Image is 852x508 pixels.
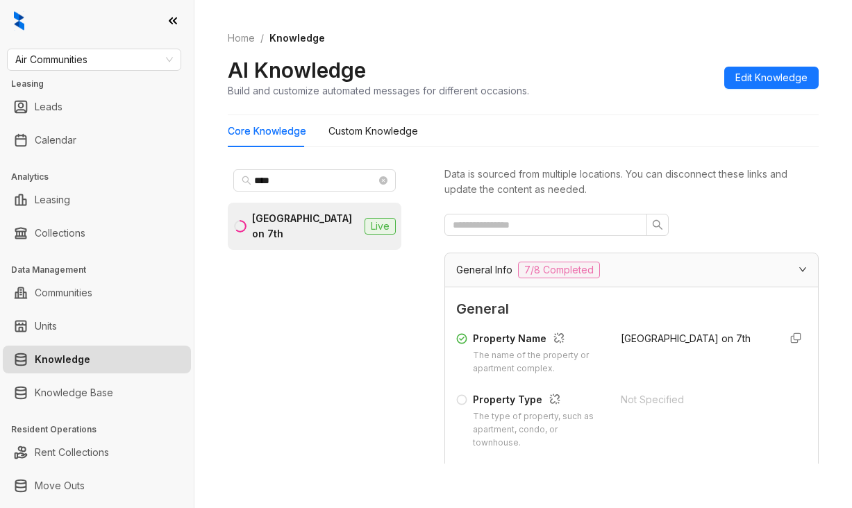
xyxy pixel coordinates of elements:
[11,264,194,276] h3: Data Management
[228,57,366,83] h2: AI Knowledge
[11,171,194,183] h3: Analytics
[456,262,512,278] span: General Info
[444,167,819,197] div: Data is sourced from multiple locations. You can disconnect these links and update the content as...
[379,176,387,185] span: close-circle
[3,312,191,340] li: Units
[518,262,600,278] span: 7/8 Completed
[35,472,85,500] a: Move Outs
[735,70,808,85] span: Edit Knowledge
[11,423,194,436] h3: Resident Operations
[473,392,604,410] div: Property Type
[3,379,191,407] li: Knowledge Base
[3,93,191,121] li: Leads
[473,410,604,450] div: The type of property, such as apartment, condo, or townhouse.
[652,219,663,230] span: search
[3,472,191,500] li: Move Outs
[35,439,109,466] a: Rent Collections
[225,31,258,46] a: Home
[252,211,359,242] div: [GEOGRAPHIC_DATA] on 7th
[365,218,396,235] span: Live
[35,312,57,340] a: Units
[11,78,194,90] h3: Leasing
[35,93,62,121] a: Leads
[3,346,191,373] li: Knowledge
[228,83,529,98] div: Build and customize automated messages for different occasions.
[15,49,173,70] span: Air Communities
[3,279,191,307] li: Communities
[621,392,769,407] div: Not Specified
[328,124,418,139] div: Custom Knowledge
[3,439,191,466] li: Rent Collections
[35,186,70,214] a: Leasing
[14,11,24,31] img: logo
[3,186,191,214] li: Leasing
[242,176,251,185] span: search
[228,124,306,139] div: Core Knowledge
[35,279,92,307] a: Communities
[269,32,325,44] span: Knowledge
[35,346,90,373] a: Knowledge
[456,298,807,320] span: General
[260,31,264,46] li: /
[621,332,751,344] span: [GEOGRAPHIC_DATA] on 7th
[35,379,113,407] a: Knowledge Base
[473,349,604,375] div: The name of the property or apartment complex.
[445,253,818,287] div: General Info7/8 Completed
[35,126,76,154] a: Calendar
[3,126,191,154] li: Calendar
[724,67,819,89] button: Edit Knowledge
[799,265,807,273] span: expanded
[35,219,85,247] a: Collections
[3,219,191,247] li: Collections
[473,331,604,349] div: Property Name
